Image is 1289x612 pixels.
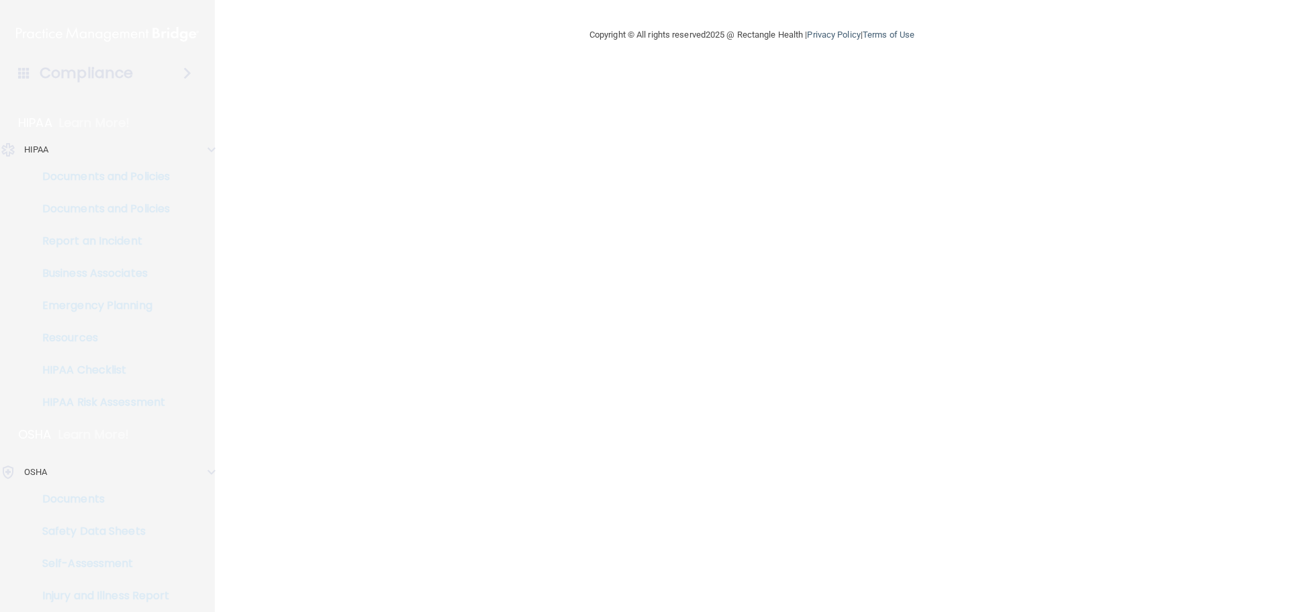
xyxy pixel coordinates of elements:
p: Report an Incident [9,234,192,248]
p: Documents [9,492,192,506]
p: HIPAA [24,142,49,158]
div: Copyright © All rights reserved 2025 @ Rectangle Health | | [507,13,997,56]
p: HIPAA [18,115,52,131]
p: Documents and Policies [9,170,192,183]
p: Injury and Illness Report [9,589,192,603]
p: HIPAA Risk Assessment [9,396,192,409]
p: Resources [9,331,192,345]
h4: Compliance [40,64,133,83]
p: Business Associates [9,267,192,280]
p: Learn More! [59,115,130,131]
p: OSHA [18,427,52,443]
a: Terms of Use [863,30,914,40]
p: Self-Assessment [9,557,192,570]
p: HIPAA Checklist [9,363,192,377]
p: OSHA [24,464,47,480]
p: Safety Data Sheets [9,525,192,538]
p: Emergency Planning [9,299,192,312]
p: Learn More! [58,427,130,443]
a: Privacy Policy [807,30,860,40]
p: Documents and Policies [9,202,192,216]
img: PMB logo [16,21,199,48]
